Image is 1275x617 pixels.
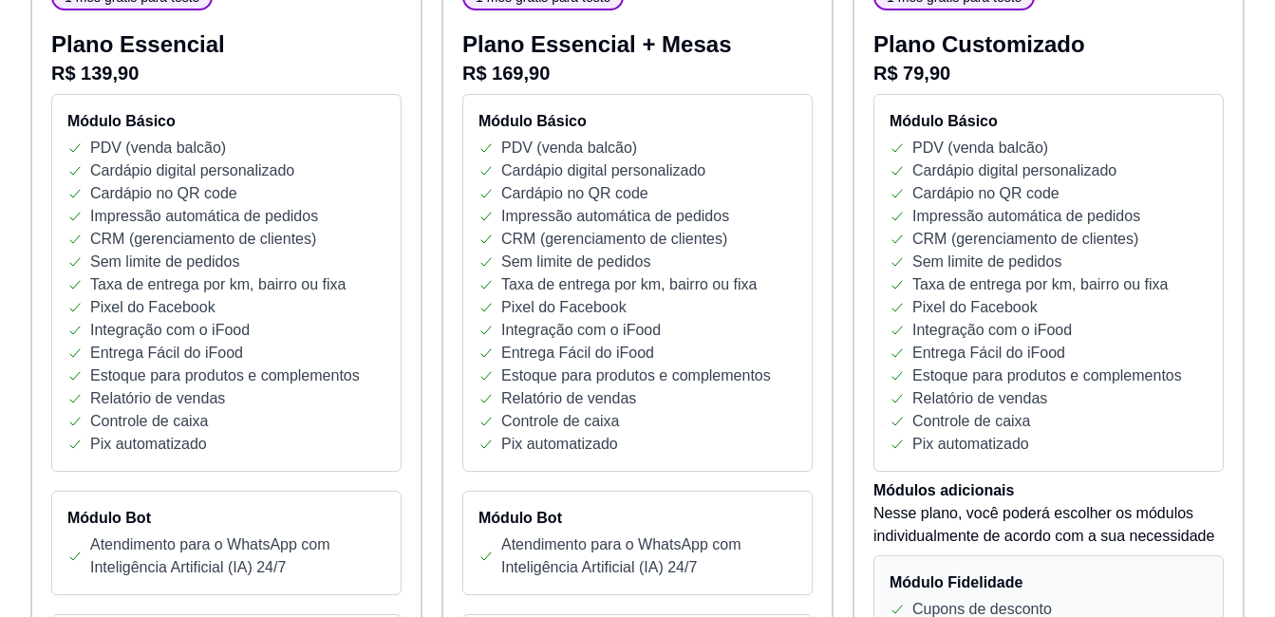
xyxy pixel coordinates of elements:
p: Relatório de vendas [90,387,225,410]
p: CRM (gerenciamento de clientes) [912,228,1138,251]
p: Impressão automática de pedidos [912,205,1140,228]
p: Relatório de vendas [912,387,1047,410]
p: Taxa de entrega por km, bairro ou fixa [912,273,1168,296]
p: PDV (venda balcão) [90,137,226,159]
p: Estoque para produtos e complementos [501,365,771,387]
p: Entrega Fácil do iFood [912,342,1065,365]
p: Entrega Fácil do iFood [90,342,243,365]
p: Sem limite de pedidos [90,251,239,273]
p: Estoque para produtos e complementos [912,365,1182,387]
h4: Módulo Básico [890,110,1208,133]
p: Relatório de vendas [501,387,636,410]
h4: Módulo Fidelidade [890,571,1208,594]
p: Integração com o iFood [90,319,250,342]
p: CRM (gerenciamento de clientes) [90,228,316,251]
p: R$ 139,90 [51,60,402,86]
p: R$ 79,90 [873,60,1224,86]
p: Controle de caixa [501,410,620,433]
h4: Módulo Básico [478,110,797,133]
p: Pix automatizado [912,433,1029,456]
p: Pixel do Facebook [501,296,627,319]
p: Taxa de entrega por km, bairro ou fixa [501,273,757,296]
p: Entrega Fácil do iFood [501,342,654,365]
p: Impressão automática de pedidos [90,205,318,228]
p: Taxa de entrega por km, bairro ou fixa [90,273,346,296]
p: Controle de caixa [90,410,209,433]
p: Plano Customizado [873,29,1224,60]
p: PDV (venda balcão) [501,137,637,159]
p: Cardápio no QR code [90,182,237,205]
p: Pixel do Facebook [90,296,216,319]
h4: Módulo Bot [478,507,797,530]
p: CRM (gerenciamento de clientes) [501,228,727,251]
p: Atendimento para o WhatsApp com Inteligência Artificial (IA) 24/7 [501,533,797,579]
p: Pixel do Facebook [912,296,1038,319]
p: Cardápio digital personalizado [912,159,1116,182]
p: Sem limite de pedidos [912,251,1061,273]
p: Cardápio digital personalizado [501,159,705,182]
p: Integração com o iFood [501,319,661,342]
p: Integração com o iFood [912,319,1072,342]
p: Plano Essencial + Mesas [462,29,813,60]
p: Atendimento para o WhatsApp com Inteligência Artificial (IA) 24/7 [90,533,385,579]
h4: Módulo Bot [67,507,385,530]
p: Estoque para produtos e complementos [90,365,360,387]
p: R$ 169,90 [462,60,813,86]
p: Sem limite de pedidos [501,251,650,273]
h4: Módulo Básico [67,110,385,133]
p: Pix automatizado [90,433,207,456]
p: Pix automatizado [501,433,618,456]
h4: Módulos adicionais [873,479,1224,502]
p: Nesse plano, você poderá escolher os módulos individualmente de acordo com a sua necessidade [873,502,1224,548]
p: PDV (venda balcão) [912,137,1048,159]
p: Cardápio digital personalizado [90,159,294,182]
p: Cardápio no QR code [912,182,1059,205]
p: Impressão automática de pedidos [501,205,729,228]
p: Controle de caixa [912,410,1031,433]
p: Plano Essencial [51,29,402,60]
p: Cardápio no QR code [501,182,648,205]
